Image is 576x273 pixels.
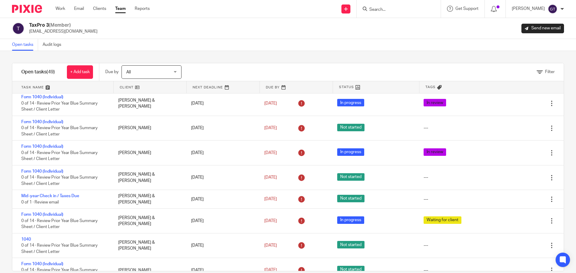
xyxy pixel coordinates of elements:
span: In progress [337,148,364,156]
span: 0 of 14 · Review Prior Year Blue Summary Sheet / Client Letter [21,126,97,136]
span: [DATE] [264,243,277,248]
div: [DATE] [185,193,258,205]
input: Search [369,7,423,13]
span: [DATE] [264,268,277,272]
h2: TaxPro 3 [29,22,97,28]
div: [PERSON_NAME] [112,147,185,159]
a: Work [55,6,65,12]
div: [DATE] [185,97,258,109]
span: [DATE] [264,175,277,180]
span: Filter [545,70,555,74]
a: Form 1040 (Individual) [21,95,63,99]
span: Not started [337,195,364,202]
span: Not started [337,241,364,248]
div: [DATE] [185,215,258,227]
div: [DATE] [185,122,258,134]
span: [DATE] [264,101,277,105]
a: Form 1040 (Individual) [21,120,63,124]
a: Clients [93,6,106,12]
a: Team [115,6,126,12]
div: [PERSON_NAME] [112,122,185,134]
span: 0 of 1 · Review email [21,200,59,204]
span: (Member) [49,23,71,28]
a: Form 1040 (Individual) [21,262,63,266]
span: 0 of 14 · Review Prior Year Blue Summary Sheet / Client Letter [21,243,97,254]
div: [DATE] [185,147,258,159]
div: [DATE] [185,239,258,251]
span: Tags [425,85,436,90]
span: Get Support [455,7,478,11]
img: svg%3E [548,4,557,14]
p: [EMAIL_ADDRESS][DOMAIN_NAME] [29,28,97,34]
span: In progress [337,216,364,224]
a: Send new email [521,24,564,33]
span: Status [339,85,354,90]
div: [PERSON_NAME] & [PERSON_NAME] [112,236,185,255]
p: [PERSON_NAME] [512,6,545,12]
a: Form 1040 (Individual) [21,212,63,217]
span: In review [424,99,446,106]
div: [PERSON_NAME] & [PERSON_NAME] [112,190,185,208]
div: --- [424,125,428,131]
span: [DATE] [264,151,277,155]
span: Not started [337,173,364,181]
a: Reports [135,6,150,12]
div: --- [424,174,428,180]
a: Email [74,6,84,12]
span: [DATE] [264,126,277,130]
span: Waiting for client [424,216,461,224]
a: Open tasks [12,39,38,51]
span: (49) [46,70,55,74]
div: [PERSON_NAME] & [PERSON_NAME] [112,168,185,187]
span: In progress [337,99,364,106]
img: svg%3E [12,22,25,35]
span: 0 of 14 · Review Prior Year Blue Summary Sheet / Client Letter [21,101,97,112]
div: --- [424,196,428,202]
a: Form 1040 (Individual) [21,169,63,174]
span: 0 of 14 · Review Prior Year Blue Summary Sheet / Client Letter [21,151,97,161]
a: 1040 [21,237,31,242]
a: + Add task [67,65,93,79]
span: In review [424,148,446,156]
span: All [126,70,131,74]
h1: Open tasks [21,69,55,75]
img: Pixie [12,5,42,13]
span: [DATE] [264,219,277,223]
span: 0 of 14 · Review Prior Year Blue Summary Sheet / Client Letter [21,175,97,186]
p: Due by [105,69,118,75]
div: --- [424,242,428,248]
div: [PERSON_NAME] & [PERSON_NAME] [112,94,185,113]
a: Mid-year Check in / Taxes Due [21,194,79,198]
span: Not started [337,124,364,131]
div: [PERSON_NAME] & [PERSON_NAME] [112,212,185,230]
a: Form 1040 (Individual) [21,144,63,149]
span: 0 of 14 · Review Prior Year Blue Summary Sheet / Client Letter [21,219,97,229]
div: [DATE] [185,171,258,183]
a: Audit logs [43,39,66,51]
span: [DATE] [264,197,277,201]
